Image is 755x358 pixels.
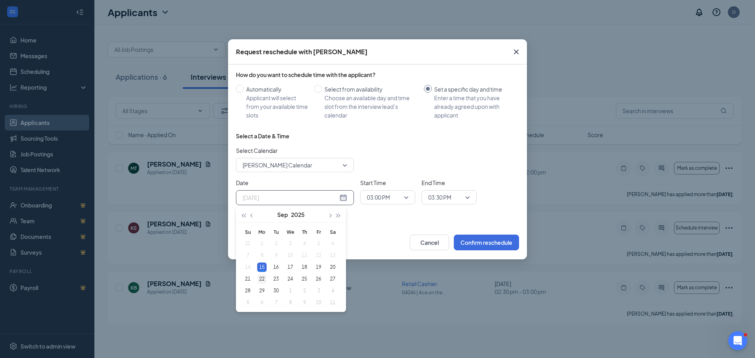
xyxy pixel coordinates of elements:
[246,94,308,119] div: Applicant will select from your available time slots
[257,286,267,296] div: 29
[243,159,312,171] span: [PERSON_NAME] Calendar
[454,235,519,250] button: Confirm reschedule
[257,274,267,284] div: 22
[257,263,267,272] div: 15
[297,261,311,273] td: 2025-09-18
[271,263,281,272] div: 16
[277,207,288,222] button: Sep
[291,207,305,222] button: 2025
[297,273,311,285] td: 2025-09-25
[314,298,323,307] div: 10
[311,261,326,273] td: 2025-09-19
[285,274,295,284] div: 24
[434,94,513,119] div: Enter a time that you have already agreed upon with applicant
[410,235,449,250] button: Cancel
[236,48,368,56] div: Request reschedule with [PERSON_NAME]
[314,263,323,272] div: 19
[326,261,340,273] td: 2025-09-20
[236,178,354,187] span: Date
[326,297,340,308] td: 2025-10-11
[243,193,338,202] input: Sep 15, 2025
[300,274,309,284] div: 25
[311,273,326,285] td: 2025-09-26
[328,263,337,272] div: 20
[285,298,295,307] div: 8
[328,274,337,284] div: 27
[300,263,309,272] div: 18
[428,191,451,203] span: 03:30 PM
[297,285,311,297] td: 2025-10-02
[324,94,418,119] div: Choose an available day and time slot from the interview lead’s calendar
[255,226,269,238] th: Mo
[236,132,289,140] div: Select a Date & Time
[311,285,326,297] td: 2025-10-03
[283,226,297,238] th: We
[285,263,295,272] div: 17
[241,273,255,285] td: 2025-09-21
[328,298,337,307] div: 11
[257,298,267,307] div: 6
[314,274,323,284] div: 26
[434,85,513,94] div: Set a specific day and time
[311,297,326,308] td: 2025-10-10
[236,71,519,79] div: How do you want to schedule time with the applicant?
[422,178,477,187] span: End Time
[241,285,255,297] td: 2025-09-28
[314,286,323,296] div: 3
[326,273,340,285] td: 2025-09-27
[269,261,283,273] td: 2025-09-16
[512,47,521,57] svg: Cross
[269,285,283,297] td: 2025-09-30
[360,178,415,187] span: Start Time
[243,286,252,296] div: 28
[297,297,311,308] td: 2025-10-09
[269,226,283,238] th: Tu
[243,274,252,284] div: 21
[236,146,354,155] span: Select Calendar
[283,285,297,297] td: 2025-10-01
[255,285,269,297] td: 2025-09-29
[269,297,283,308] td: 2025-10-07
[255,261,269,273] td: 2025-09-15
[311,226,326,238] th: Fr
[283,297,297,308] td: 2025-10-08
[283,261,297,273] td: 2025-09-17
[283,273,297,285] td: 2025-09-24
[255,273,269,285] td: 2025-09-22
[326,226,340,238] th: Sa
[271,286,281,296] div: 30
[297,226,311,238] th: Th
[324,85,418,94] div: Select from availability
[728,331,747,350] iframe: Intercom live chat
[300,286,309,296] div: 2
[241,226,255,238] th: Su
[241,297,255,308] td: 2025-10-05
[271,274,281,284] div: 23
[246,85,308,94] div: Automatically
[285,286,295,296] div: 1
[506,39,527,64] button: Close
[328,286,337,296] div: 4
[271,298,281,307] div: 7
[326,285,340,297] td: 2025-10-04
[300,298,309,307] div: 9
[269,273,283,285] td: 2025-09-23
[255,297,269,308] td: 2025-10-06
[243,298,252,307] div: 5
[367,191,390,203] span: 03:00 PM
